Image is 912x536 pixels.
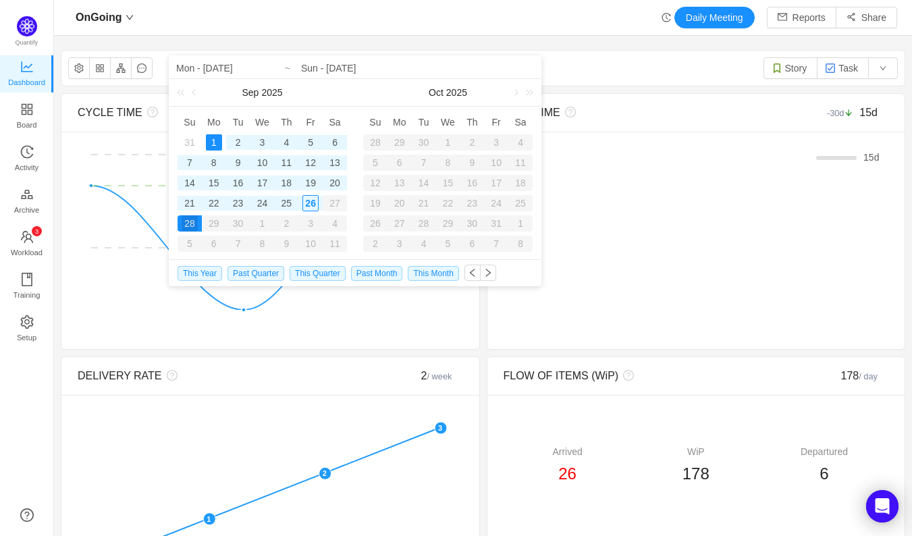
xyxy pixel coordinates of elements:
[15,154,38,181] span: Activity
[662,13,671,22] i: icon: history
[202,173,226,193] td: September 15, 2025
[202,236,226,252] div: 6
[560,107,576,117] i: icon: question-circle
[278,175,294,191] div: 18
[518,79,536,106] a: Next year (Control + right)
[298,116,323,128] span: Fr
[182,195,198,211] div: 21
[16,39,38,46] span: Quantify
[387,195,412,211] div: 20
[226,236,250,252] div: 7
[20,315,34,329] i: icon: setting
[240,79,260,106] a: Sep
[445,79,468,106] a: 2025
[460,193,484,213] td: October 23, 2025
[274,112,298,132] th: Thu
[460,116,484,128] span: Th
[260,79,284,106] a: 2025
[460,153,484,173] td: October 9, 2025
[412,193,436,213] td: October 21, 2025
[274,213,298,234] td: October 2, 2025
[250,193,275,213] td: September 24, 2025
[509,79,521,106] a: Next month (PageDown)
[323,234,347,254] td: October 11, 2025
[20,230,34,244] i: icon: team
[230,195,246,211] div: 23
[227,266,284,281] span: Past Quarter
[298,236,323,252] div: 10
[178,112,202,132] th: Sun
[298,234,323,254] td: October 10, 2025
[436,193,460,213] td: October 22, 2025
[682,464,709,483] span: 178
[206,155,222,171] div: 8
[178,266,222,281] span: This Year
[460,132,484,153] td: October 2, 2025
[508,234,533,254] td: November 8, 2025
[484,132,508,153] td: October 3, 2025
[20,508,34,522] a: icon: question-circle
[351,266,403,281] span: Past Month
[254,134,270,151] div: 3
[323,153,347,173] td: September 13, 2025
[363,234,387,254] td: November 2, 2025
[412,195,436,211] div: 21
[323,215,347,232] div: 4
[827,108,859,118] small: -30d
[412,116,436,128] span: Tu
[792,368,888,384] div: 178
[250,116,275,128] span: We
[202,153,226,173] td: September 8, 2025
[250,112,275,132] th: Wed
[226,116,250,128] span: Tu
[250,213,275,234] td: October 1, 2025
[323,193,347,213] td: September 27, 2025
[387,175,412,191] div: 13
[302,175,319,191] div: 19
[508,215,533,232] div: 1
[484,116,508,128] span: Fr
[558,464,576,483] span: 26
[412,175,436,191] div: 14
[202,132,226,153] td: September 1, 2025
[298,173,323,193] td: September 19, 2025
[254,155,270,171] div: 10
[178,173,202,193] td: September 14, 2025
[363,153,387,173] td: October 5, 2025
[436,155,460,171] div: 8
[178,234,202,254] td: October 5, 2025
[278,134,294,151] div: 4
[34,226,38,236] p: 3
[508,175,533,191] div: 18
[504,445,632,459] div: Arrived
[436,112,460,132] th: Wed
[859,371,878,381] small: / day
[760,445,888,459] div: Departured
[298,132,323,153] td: September 5, 2025
[302,134,319,151] div: 5
[274,234,298,254] td: October 9, 2025
[460,134,484,151] div: 2
[131,57,153,79] button: icon: message
[20,145,34,159] i: icon: history
[460,215,484,232] div: 30
[484,112,508,132] th: Fri
[323,116,347,128] span: Sa
[206,195,222,211] div: 22
[250,234,275,254] td: October 8, 2025
[189,79,201,106] a: Previous month (PageUp)
[436,215,460,232] div: 29
[484,193,508,213] td: October 24, 2025
[484,236,508,252] div: 7
[508,155,533,171] div: 11
[302,195,319,211] div: 26
[89,57,111,79] button: icon: appstore
[274,153,298,173] td: September 11, 2025
[427,79,445,106] a: Oct
[820,464,828,483] span: 6
[632,445,760,459] div: WiP
[460,155,484,171] div: 9
[202,234,226,254] td: October 6, 2025
[859,107,878,118] span: 15d
[323,195,347,211] div: 27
